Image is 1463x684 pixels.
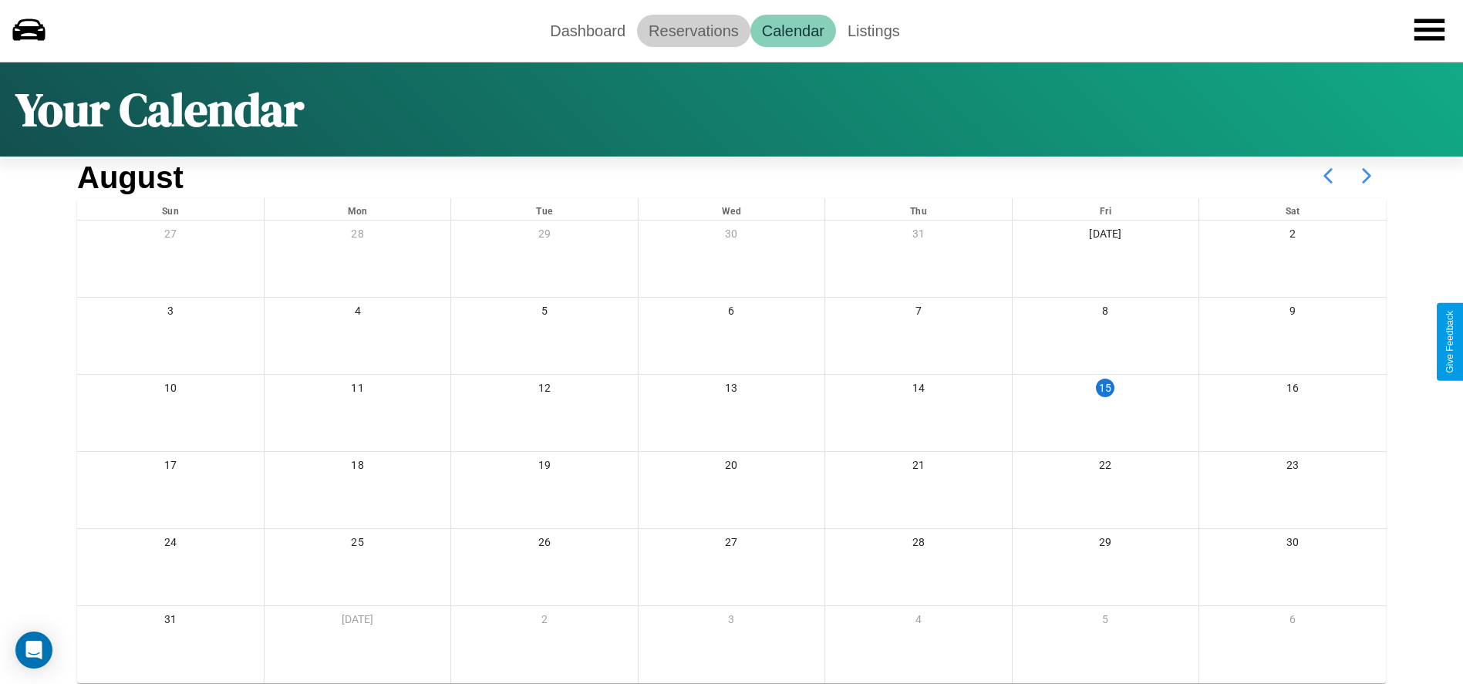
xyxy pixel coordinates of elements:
[77,160,184,195] h2: August
[15,78,304,141] h1: Your Calendar
[836,15,912,47] a: Listings
[1199,529,1386,561] div: 30
[1199,375,1386,406] div: 16
[77,375,264,406] div: 10
[639,221,824,252] div: 30
[825,298,1011,329] div: 7
[451,298,637,329] div: 5
[451,529,637,561] div: 26
[1444,311,1455,373] div: Give Feedback
[265,298,450,329] div: 4
[1199,452,1386,484] div: 23
[639,529,824,561] div: 27
[639,452,824,484] div: 20
[77,298,264,329] div: 3
[265,375,450,406] div: 11
[639,606,824,638] div: 3
[825,221,1011,252] div: 31
[77,198,264,220] div: Sun
[1096,379,1114,397] div: 15
[77,606,264,638] div: 31
[750,15,836,47] a: Calendar
[1199,198,1386,220] div: Sat
[77,529,264,561] div: 24
[1199,298,1386,329] div: 9
[1013,529,1198,561] div: 29
[825,606,1011,638] div: 4
[451,606,637,638] div: 2
[265,606,450,638] div: [DATE]
[1013,221,1198,252] div: [DATE]
[451,375,637,406] div: 12
[639,375,824,406] div: 13
[1199,221,1386,252] div: 2
[639,298,824,329] div: 6
[825,198,1011,220] div: Thu
[1013,452,1198,484] div: 22
[77,221,264,252] div: 27
[265,529,450,561] div: 25
[265,198,450,220] div: Mon
[265,221,450,252] div: 28
[15,632,52,669] div: Open Intercom Messenger
[1199,606,1386,638] div: 6
[637,15,750,47] a: Reservations
[77,452,264,484] div: 17
[825,529,1011,561] div: 28
[1013,198,1198,220] div: Fri
[451,198,637,220] div: Tue
[825,452,1011,484] div: 21
[1013,606,1198,638] div: 5
[639,198,824,220] div: Wed
[451,452,637,484] div: 19
[451,221,637,252] div: 29
[265,452,450,484] div: 18
[538,15,637,47] a: Dashboard
[1013,298,1198,329] div: 8
[825,375,1011,406] div: 14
